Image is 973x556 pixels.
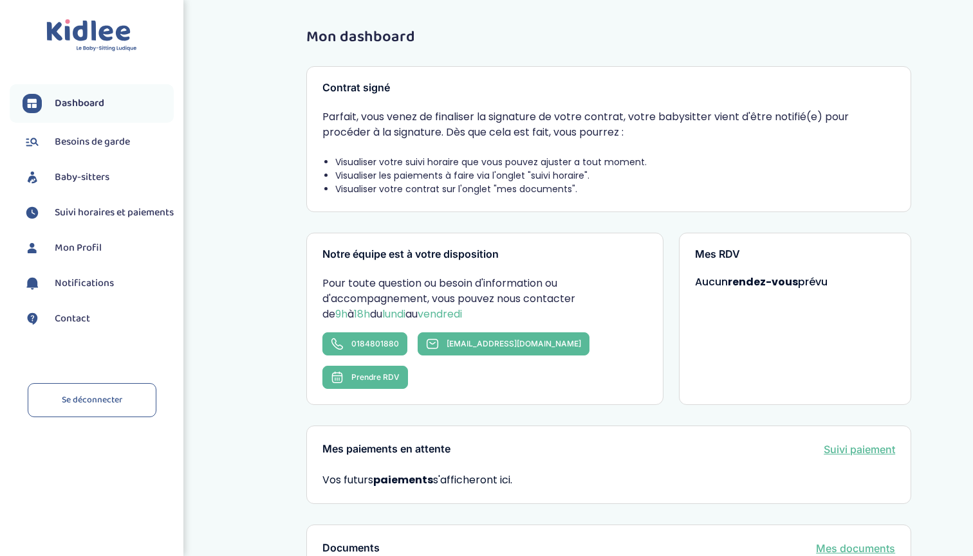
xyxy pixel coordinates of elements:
strong: rendez-vous [728,274,798,289]
a: Notifications [23,274,174,293]
li: Visualiser les paiements à faire via l'onglet "suivi horaire". [335,169,895,183]
img: babysitters.svg [23,168,42,187]
a: 0184801880 [322,332,407,355]
span: 0184801880 [351,339,399,348]
span: Suivi horaires et paiements [55,205,174,220]
h3: Notre équipe est à votre disposition [322,249,647,260]
span: Prendre RDV [351,372,400,382]
li: Visualiser votre contrat sur l'onglet "mes documents". [335,183,895,196]
a: [EMAIL_ADDRESS][DOMAIN_NAME] [418,332,589,355]
a: Baby-sitters [23,168,174,187]
a: Dashboard [23,94,174,113]
h3: Mes paiements en attente [322,444,450,455]
a: Mes documents [816,541,895,556]
span: Aucun prévu [695,274,828,289]
a: Se déconnecter [28,383,156,417]
span: 18h [354,307,370,321]
span: Vos futurs s'afficheront ici. [322,472,512,487]
span: Besoins de garde [55,134,130,150]
button: Prendre RDV [322,366,408,389]
img: contact.svg [23,309,42,328]
span: Contact [55,311,90,327]
a: Contact [23,309,174,328]
span: Baby-sitters [55,170,109,185]
a: Suivi paiement [824,442,895,457]
img: dashboard.svg [23,94,42,113]
img: notification.svg [23,274,42,293]
a: Mon Profil [23,238,174,258]
img: logo.svg [46,19,137,52]
span: Dashboard [55,96,104,111]
span: 9h [335,307,347,321]
a: Suivi horaires et paiements [23,203,174,222]
a: Besoins de garde [23,132,174,152]
span: Mon Profil [55,240,102,256]
h3: Contrat signé [322,82,895,94]
span: lundi [382,307,405,321]
h1: Mon dashboard [306,29,911,46]
h3: Mes RDV [695,249,896,260]
h3: Documents [322,543,380,554]
li: Visualiser votre suivi horaire que vous pouvez ajuster a tout moment. [335,156,895,169]
img: besoin.svg [23,132,42,152]
span: [EMAIL_ADDRESS][DOMAIN_NAME] [447,339,581,348]
img: suivihoraire.svg [23,203,42,222]
p: Pour toute question ou besoin d'information ou d'accompagnement, vous pouvez nous contacter de à ... [322,276,647,322]
img: profil.svg [23,238,42,258]
p: Parfait, vous venez de finaliser la signature de votre contrat, votre babysitter vient d'être not... [322,109,895,140]
strong: paiements [373,472,433,487]
span: vendredi [418,307,462,321]
span: Notifications [55,276,114,291]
